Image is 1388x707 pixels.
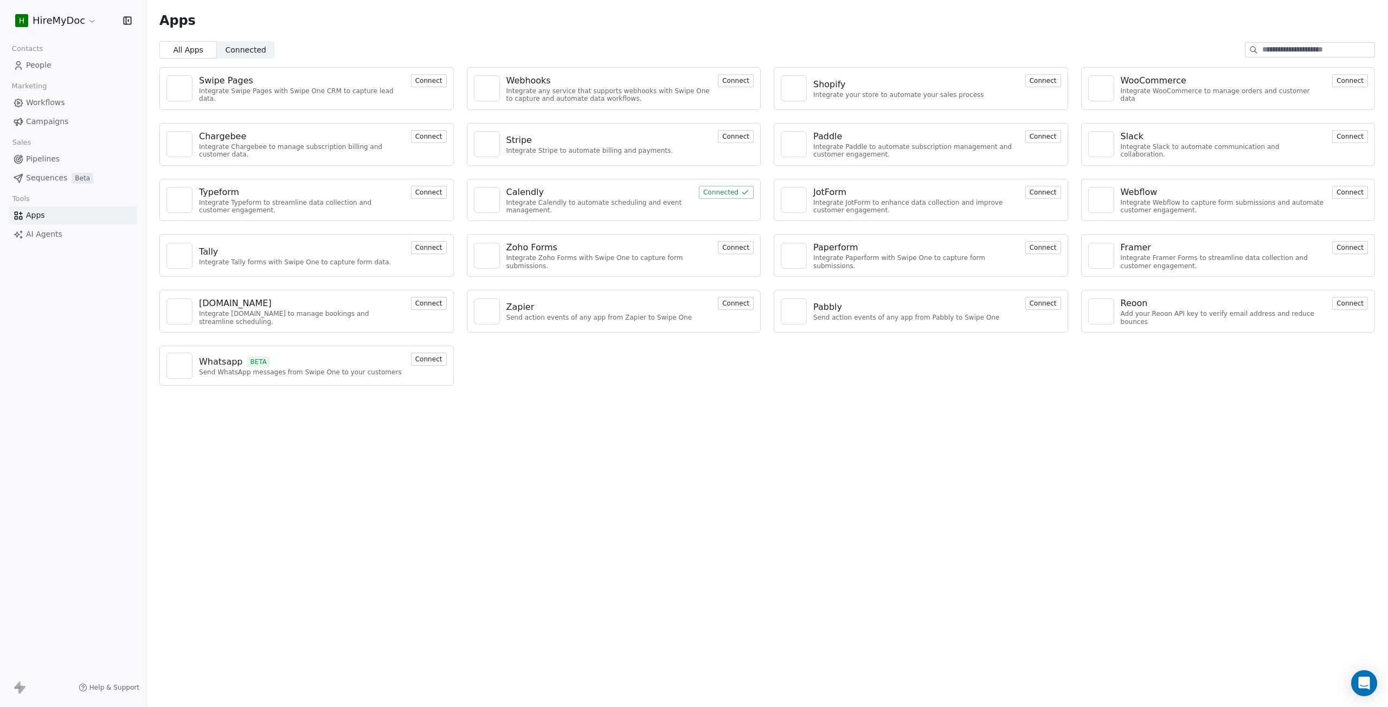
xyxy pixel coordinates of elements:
a: Paperform [813,241,1019,254]
div: Zoho Forms [506,241,557,254]
button: Connect [411,130,447,143]
img: NA [786,192,802,208]
span: Connected [226,44,266,56]
a: Reoon [1121,297,1326,310]
a: Connect [1332,75,1368,86]
div: Paperform [813,241,858,254]
a: WhatsappBETA [199,355,402,368]
span: Sales [8,134,36,151]
div: Reoon [1121,297,1148,310]
img: NA [479,303,495,320]
button: Connect [1332,74,1368,87]
div: Add your Reoon API key to verify email address and reduce bounces [1121,310,1326,326]
a: NA [781,187,807,213]
a: Connect [1332,187,1368,197]
a: Calendly [506,186,693,199]
a: [DOMAIN_NAME] [199,297,404,310]
img: NA [171,136,188,152]
a: Connect [718,75,754,86]
button: Connect [411,241,447,254]
span: Marketing [7,78,52,94]
span: Campaigns [26,116,68,127]
div: Integrate Chargebee to manage subscription billing and customer data. [199,143,404,159]
div: Integrate Swipe Pages with Swipe One CRM to capture lead data. [199,87,404,103]
div: Stripe [506,134,532,147]
img: NA [1093,248,1109,264]
img: NA [1093,192,1109,208]
a: Connect [411,187,447,197]
div: Integrate Typeform to streamline data collection and customer engagement. [199,199,404,215]
button: Connect [718,74,754,87]
div: Shopify [813,78,846,91]
span: Beta [72,173,93,184]
a: AI Agents [9,225,137,243]
div: [DOMAIN_NAME] [199,297,272,310]
div: Integrate Zoho Forms with Swipe One to capture form submissions. [506,254,712,270]
button: Connect [1025,130,1061,143]
a: Webhooks [506,74,712,87]
button: Connect [1332,241,1368,254]
div: Send action events of any app from Pabbly to Swipe One [813,314,999,321]
button: Connect [1025,186,1061,199]
img: NA [171,80,188,96]
div: Swipe Pages [199,74,253,87]
div: Send action events of any app from Zapier to Swipe One [506,314,692,321]
span: Help & Support [89,683,139,692]
a: Apps [9,206,137,224]
img: NA [479,80,495,96]
span: People [26,60,52,71]
a: NA [166,131,192,157]
a: NA [1088,131,1114,157]
button: Connect [1332,186,1368,199]
a: Connect [718,131,754,141]
a: Connect [411,242,447,252]
div: Webflow [1121,186,1158,199]
div: Calendly [506,186,544,199]
span: Apps [26,210,45,221]
button: Connect [411,74,447,87]
div: Integrate Webflow to capture form submissions and automate customer engagement. [1121,199,1326,215]
a: NA [166,299,192,325]
a: NA [166,75,192,101]
span: Workflows [26,97,65,108]
button: Connect [718,130,754,143]
div: Slack [1121,130,1143,143]
a: NA [781,243,807,269]
a: Paddle [813,130,1019,143]
span: Sequences [26,172,67,184]
a: NA [1088,243,1114,269]
span: Contacts [7,41,48,57]
a: NA [166,243,192,269]
div: Send WhatsApp messages from Swipe One to your customers [199,368,402,376]
div: Whatsapp [199,355,243,368]
button: Connect [718,297,754,310]
a: Tally [199,245,391,258]
div: Zapier [506,301,535,314]
a: NA [1088,187,1114,213]
a: NA [474,243,500,269]
a: Connect [1332,298,1368,308]
button: Connected [699,186,754,199]
div: Integrate Stripe to automate billing and payments. [506,147,673,154]
button: Connect [718,241,754,254]
a: Connect [718,298,754,308]
div: Tally [199,245,218,258]
div: Framer [1121,241,1151,254]
img: NA [171,248,188,264]
a: NA [166,187,192,213]
div: Integrate WooCommerce to manage orders and customer data [1121,87,1326,103]
img: NA [479,192,495,208]
div: Integrate Calendly to automate scheduling and event management. [506,199,693,215]
a: Workflows [9,94,137,112]
a: Connect [411,354,447,364]
span: H [19,15,25,26]
div: Pabbly [813,301,842,314]
a: Zoho Forms [506,241,712,254]
div: Integrate any service that supports webhooks with Swipe One to capture and automate data workflows. [506,87,712,103]
div: Typeform [199,186,239,199]
button: Connect [1025,74,1061,87]
div: Integrate Paddle to automate subscription management and customer engagement. [813,143,1019,159]
a: Typeform [199,186,404,199]
a: Campaigns [9,113,137,131]
a: Swipe Pages [199,74,404,87]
